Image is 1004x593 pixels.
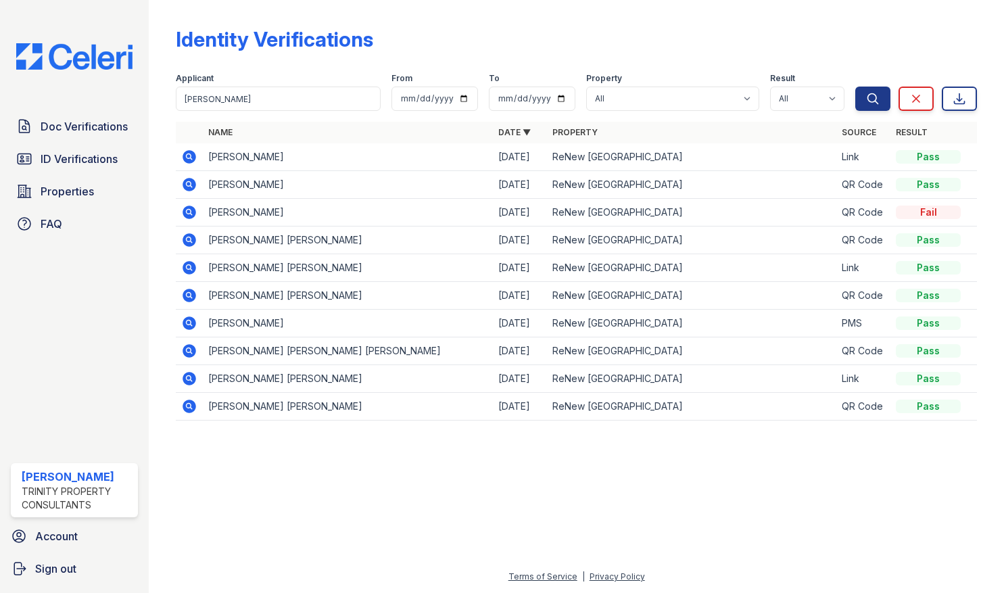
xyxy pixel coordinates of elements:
div: Fail [896,206,961,219]
div: Pass [896,233,961,247]
td: ReNew [GEOGRAPHIC_DATA] [547,365,836,393]
a: Result [896,127,928,137]
td: ReNew [GEOGRAPHIC_DATA] [547,337,836,365]
td: Link [836,143,890,171]
div: Pass [896,261,961,275]
td: [PERSON_NAME] [PERSON_NAME] [203,282,492,310]
input: Search by name or phone number [176,87,381,111]
td: [DATE] [493,393,547,421]
div: Pass [896,316,961,330]
span: Doc Verifications [41,118,128,135]
td: [DATE] [493,365,547,393]
div: | [582,571,585,582]
td: [PERSON_NAME] [PERSON_NAME] [203,254,492,282]
span: ID Verifications [41,151,118,167]
td: QR Code [836,199,890,227]
td: ReNew [GEOGRAPHIC_DATA] [547,282,836,310]
td: PMS [836,310,890,337]
a: Privacy Policy [590,571,645,582]
td: ReNew [GEOGRAPHIC_DATA] [547,254,836,282]
td: [PERSON_NAME] [203,199,492,227]
a: Account [5,523,143,550]
div: Pass [896,150,961,164]
td: [PERSON_NAME] [203,310,492,337]
td: [PERSON_NAME] [PERSON_NAME] [203,227,492,254]
label: To [489,73,500,84]
span: Properties [41,183,94,199]
td: ReNew [GEOGRAPHIC_DATA] [547,393,836,421]
td: ReNew [GEOGRAPHIC_DATA] [547,171,836,199]
img: CE_Logo_Blue-a8612792a0a2168367f1c8372b55b34899dd931a85d93a1a3d3e32e68fde9ad4.png [5,43,143,70]
label: Applicant [176,73,214,84]
td: Link [836,254,890,282]
td: [DATE] [493,282,547,310]
td: QR Code [836,171,890,199]
td: [PERSON_NAME] [203,143,492,171]
a: Terms of Service [508,571,577,582]
div: Trinity Property Consultants [22,485,133,512]
a: Name [208,127,233,137]
span: FAQ [41,216,62,232]
td: [DATE] [493,143,547,171]
span: Account [35,528,78,544]
div: Pass [896,344,961,358]
label: Result [770,73,795,84]
td: [DATE] [493,227,547,254]
label: Property [586,73,622,84]
div: Pass [896,178,961,191]
td: [PERSON_NAME] [PERSON_NAME] [203,393,492,421]
a: Source [842,127,876,137]
div: Identity Verifications [176,27,373,51]
td: Link [836,365,890,393]
td: ReNew [GEOGRAPHIC_DATA] [547,227,836,254]
a: Sign out [5,555,143,582]
td: [DATE] [493,199,547,227]
div: Pass [896,289,961,302]
td: QR Code [836,282,890,310]
a: FAQ [11,210,138,237]
td: ReNew [GEOGRAPHIC_DATA] [547,310,836,337]
td: ReNew [GEOGRAPHIC_DATA] [547,143,836,171]
div: Pass [896,400,961,413]
label: From [391,73,412,84]
a: ID Verifications [11,145,138,172]
td: QR Code [836,227,890,254]
td: [DATE] [493,337,547,365]
td: [PERSON_NAME] [PERSON_NAME] [PERSON_NAME] [203,337,492,365]
div: [PERSON_NAME] [22,469,133,485]
a: Property [552,127,598,137]
td: [PERSON_NAME] [203,171,492,199]
td: QR Code [836,393,890,421]
div: Pass [896,372,961,385]
td: [DATE] [493,171,547,199]
span: Sign out [35,561,76,577]
a: Doc Verifications [11,113,138,140]
td: [DATE] [493,310,547,337]
td: [DATE] [493,254,547,282]
td: ReNew [GEOGRAPHIC_DATA] [547,199,836,227]
a: Date ▼ [498,127,531,137]
td: QR Code [836,337,890,365]
td: [PERSON_NAME] [PERSON_NAME] [203,365,492,393]
a: Properties [11,178,138,205]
